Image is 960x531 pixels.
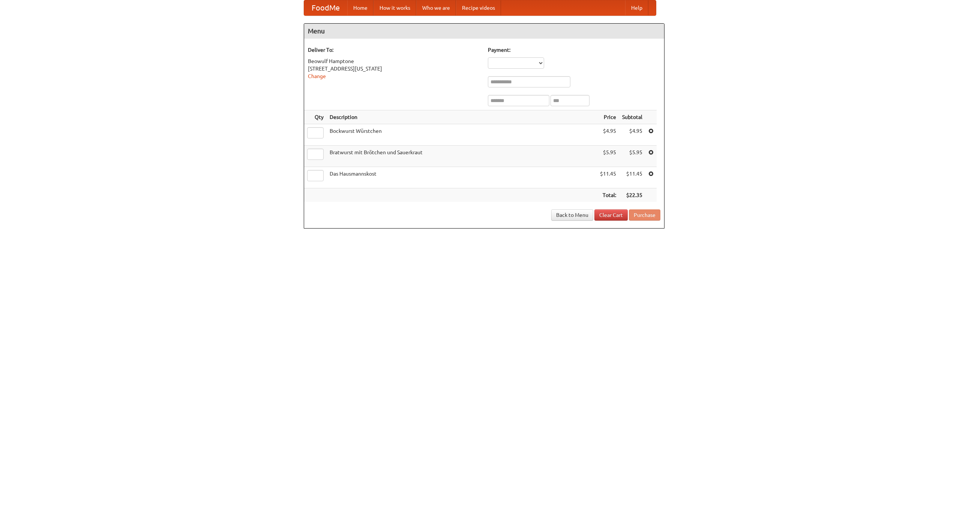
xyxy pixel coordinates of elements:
[594,209,628,221] a: Clear Cart
[308,46,480,54] h5: Deliver To:
[304,0,347,15] a: FoodMe
[629,209,660,221] button: Purchase
[347,0,373,15] a: Home
[327,110,597,124] th: Description
[619,146,645,167] td: $5.95
[304,110,327,124] th: Qty
[619,188,645,202] th: $22.35
[597,167,619,188] td: $11.45
[597,124,619,146] td: $4.95
[597,110,619,124] th: Price
[373,0,416,15] a: How it works
[416,0,456,15] a: Who we are
[327,124,597,146] td: Bockwurst Würstchen
[488,46,660,54] h5: Payment:
[597,146,619,167] td: $5.95
[597,188,619,202] th: Total:
[327,146,597,167] td: Bratwurst mit Brötchen und Sauerkraut
[551,209,593,221] a: Back to Menu
[327,167,597,188] td: Das Hausmannskost
[308,65,480,72] div: [STREET_ADDRESS][US_STATE]
[619,124,645,146] td: $4.95
[308,57,480,65] div: Beowulf Hamptone
[619,167,645,188] td: $11.45
[625,0,648,15] a: Help
[456,0,501,15] a: Recipe videos
[304,24,664,39] h4: Menu
[308,73,326,79] a: Change
[619,110,645,124] th: Subtotal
